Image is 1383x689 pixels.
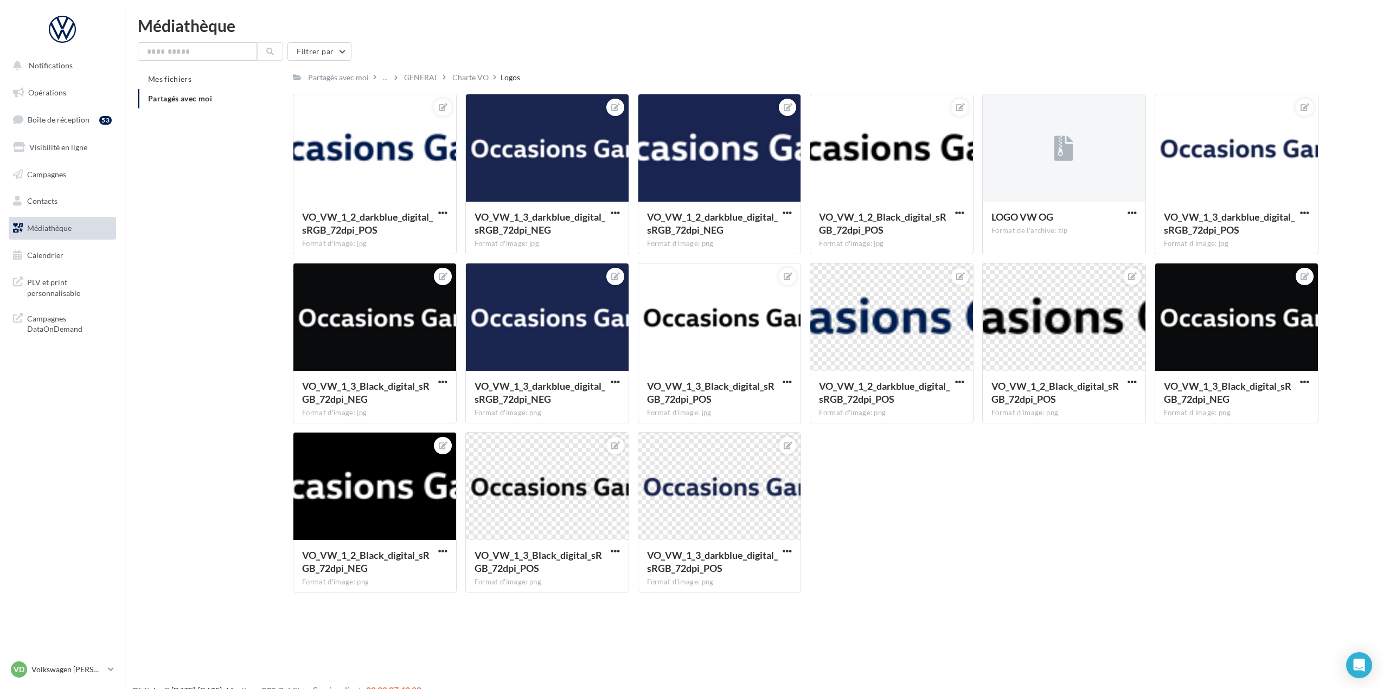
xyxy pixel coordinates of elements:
[7,136,118,159] a: Visibilité en ligne
[302,239,447,249] div: Format d'image: jpg
[9,659,116,680] a: VD Volkswagen [PERSON_NAME]
[7,54,114,77] button: Notifications
[381,70,390,85] div: ...
[819,380,950,405] span: VO_VW_1_2_darkblue_digital_sRGB_72dpi_POS
[99,116,112,125] div: 53
[1164,380,1291,405] span: VO_VW_1_3_Black_digital_sRGB_72dpi_NEG
[27,250,63,260] span: Calendrier
[1346,652,1372,678] div: Open Intercom Messenger
[28,115,89,124] span: Boîte de réception
[7,307,118,339] a: Campagnes DataOnDemand
[302,577,447,587] div: Format d'image: png
[287,42,351,61] button: Filtrer par
[28,88,66,97] span: Opérations
[475,577,620,587] div: Format d'image: png
[1164,211,1295,236] span: VO_VW_1_3_darkblue_digital_sRGB_72dpi_POS
[647,408,792,418] div: Format d'image: jpg
[475,549,602,574] span: VO_VW_1_3_Black_digital_sRGB_72dpi_POS
[501,72,520,83] div: Logos
[308,72,369,83] div: Partagés avec moi
[7,244,118,267] a: Calendrier
[647,549,778,574] span: VO_VW_1_3_darkblue_digital_sRGB_72dpi_POS
[302,408,447,418] div: Format d'image: jpg
[991,226,1137,236] div: Format de l'archive: zip
[27,275,112,298] span: PLV et print personnalisable
[7,108,118,131] a: Boîte de réception53
[404,72,438,83] div: GENERAL
[7,190,118,213] a: Contacts
[7,217,118,240] a: Médiathèque
[27,223,72,233] span: Médiathèque
[819,239,964,249] div: Format d'image: jpg
[819,211,946,236] span: VO_VW_1_2_Black_digital_sRGB_72dpi_POS
[7,81,118,104] a: Opérations
[991,380,1119,405] span: VO_VW_1_2_Black_digital_sRGB_72dpi_POS
[27,169,66,178] span: Campagnes
[1164,239,1309,249] div: Format d'image: jpg
[7,271,118,302] a: PLV et print personnalisable
[7,163,118,186] a: Campagnes
[647,211,778,236] span: VO_VW_1_2_darkblue_digital_sRGB_72dpi_NEG
[1164,408,1309,418] div: Format d'image: png
[148,74,191,83] span: Mes fichiers
[27,196,57,205] span: Contacts
[302,380,430,405] span: VO_VW_1_3_Black_digital_sRGB_72dpi_NEG
[475,408,620,418] div: Format d'image: png
[819,408,964,418] div: Format d'image: png
[29,61,73,70] span: Notifications
[302,549,430,574] span: VO_VW_1_2_Black_digital_sRGB_72dpi_NEG
[475,239,620,249] div: Format d'image: jpg
[31,664,104,675] p: Volkswagen [PERSON_NAME]
[991,211,1053,223] span: LOGO VW OG
[991,408,1137,418] div: Format d'image: png
[29,143,87,152] span: Visibilité en ligne
[27,311,112,334] span: Campagnes DataOnDemand
[647,577,792,587] div: Format d'image: png
[452,72,489,83] div: Charte VO
[475,211,605,236] span: VO_VW_1_3_darkblue_digital_sRGB_72dpi_NEG
[148,94,212,103] span: Partagés avec moi
[647,380,774,405] span: VO_VW_1_3_Black_digital_sRGB_72dpi_POS
[475,380,605,405] span: VO_VW_1_3_darkblue_digital_sRGB_72dpi_NEG
[138,17,1370,34] div: Médiathèque
[302,211,433,236] span: VO_VW_1_2_darkblue_digital_sRGB_72dpi_POS
[14,664,24,675] span: VD
[647,239,792,249] div: Format d'image: png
